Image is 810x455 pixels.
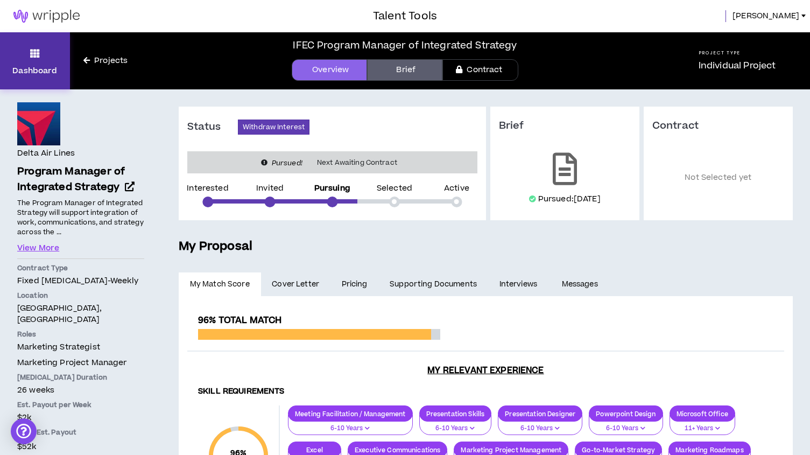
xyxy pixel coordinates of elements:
[17,400,144,410] p: Est. Payout per Week
[499,120,631,132] h3: Brief
[596,424,656,433] p: 6-10 Years
[17,275,138,286] span: Fixed [MEDICAL_DATA] - weekly
[442,59,518,81] a: Contract
[17,197,144,237] p: The Program Manager of Integrated Strategy will support integration of work, communications, and ...
[293,38,517,53] div: IFEC Program Manager of Integrated Strategy
[256,185,284,192] p: Invited
[670,415,735,435] button: 11+ Years
[669,446,750,454] p: Marketing Roadmaps
[17,384,144,396] p: 26 weeks
[17,303,144,325] p: [GEOGRAPHIC_DATA], [GEOGRAPHIC_DATA]
[652,120,784,132] h3: Contract
[551,272,611,296] a: Messages
[17,291,144,300] p: Location
[198,314,281,327] span: 96% Total Match
[348,446,447,454] p: Executive Communications
[11,418,37,444] div: Open Intercom Messenger
[179,272,261,296] a: My Match Score
[426,424,485,433] p: 6-10 Years
[179,237,793,256] h5: My Proposal
[699,59,776,72] p: Individual Project
[272,278,319,290] span: Cover Letter
[670,410,735,418] p: Microsoft Office
[288,415,413,435] button: 6-10 Years
[311,157,404,168] span: Next Awaiting Contract
[17,357,127,368] span: Marketing Project Manager
[17,164,125,194] span: Program Manager of Integrated Strategy
[699,50,776,57] h5: Project Type
[677,424,728,433] p: 11+ Years
[187,365,784,376] h3: My Relevant Experience
[17,330,144,339] p: Roles
[498,410,582,418] p: Presentation Designer
[17,164,144,195] a: Program Manager of Integrated Strategy
[272,158,302,168] i: Pursued!
[238,120,309,135] button: Withdraw Interest
[17,428,144,437] p: Total Est. Payout
[12,65,57,76] p: Dashboard
[330,272,379,296] a: Pricing
[538,194,601,205] p: Pursued: [DATE]
[17,439,37,454] span: $52k
[419,415,492,435] button: 6-10 Years
[454,446,568,454] p: Marketing Project Management
[17,373,144,382] p: [MEDICAL_DATA] Duration
[505,424,575,433] p: 6-10 Years
[17,263,144,273] p: Contract Type
[575,446,661,454] p: Go-to-Market Strategy
[377,185,412,192] p: Selected
[295,424,406,433] p: 6-10 Years
[288,446,341,454] p: Excel
[367,59,442,81] a: Brief
[292,59,367,81] a: Overview
[732,10,799,22] span: [PERSON_NAME]
[652,149,784,207] p: Not Selected yet
[17,148,75,159] h4: Delta Air Lines
[17,412,144,423] p: $2k
[288,410,412,418] p: Meeting Facilitation / Management
[444,185,469,192] p: Active
[498,415,582,435] button: 6-10 Years
[187,185,228,192] p: Interested
[70,55,141,67] a: Projects
[589,415,663,435] button: 6-10 Years
[17,341,100,353] span: Marketing Strategist
[488,272,551,296] a: Interviews
[420,410,491,418] p: Presentation Skills
[314,185,350,192] p: Pursuing
[373,8,437,24] h3: Talent Tools
[187,121,238,134] h3: Status
[17,242,59,254] button: View More
[589,410,662,418] p: Powerpoint Design
[378,272,488,296] a: Supporting Documents
[198,387,773,397] h4: Skill Requirements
